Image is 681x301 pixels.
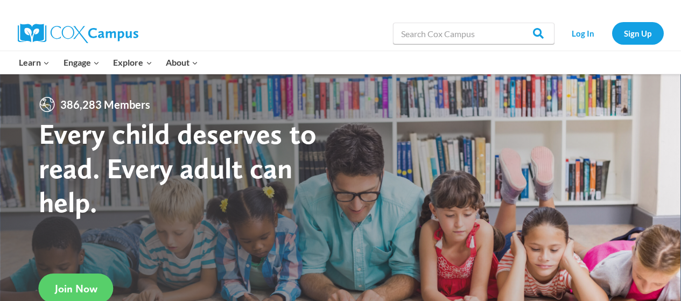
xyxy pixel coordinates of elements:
nav: Secondary Navigation [560,22,664,44]
span: Join Now [55,282,97,295]
a: Sign Up [612,22,664,44]
input: Search Cox Campus [393,23,554,44]
strong: Every child deserves to read. Every adult can help. [39,116,317,219]
span: About [166,55,198,69]
span: Learn [19,55,50,69]
span: Engage [64,55,100,69]
nav: Primary Navigation [12,51,205,74]
span: 386,283 Members [56,96,155,113]
img: Cox Campus [18,24,138,43]
span: Explore [113,55,152,69]
a: Log In [560,22,607,44]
